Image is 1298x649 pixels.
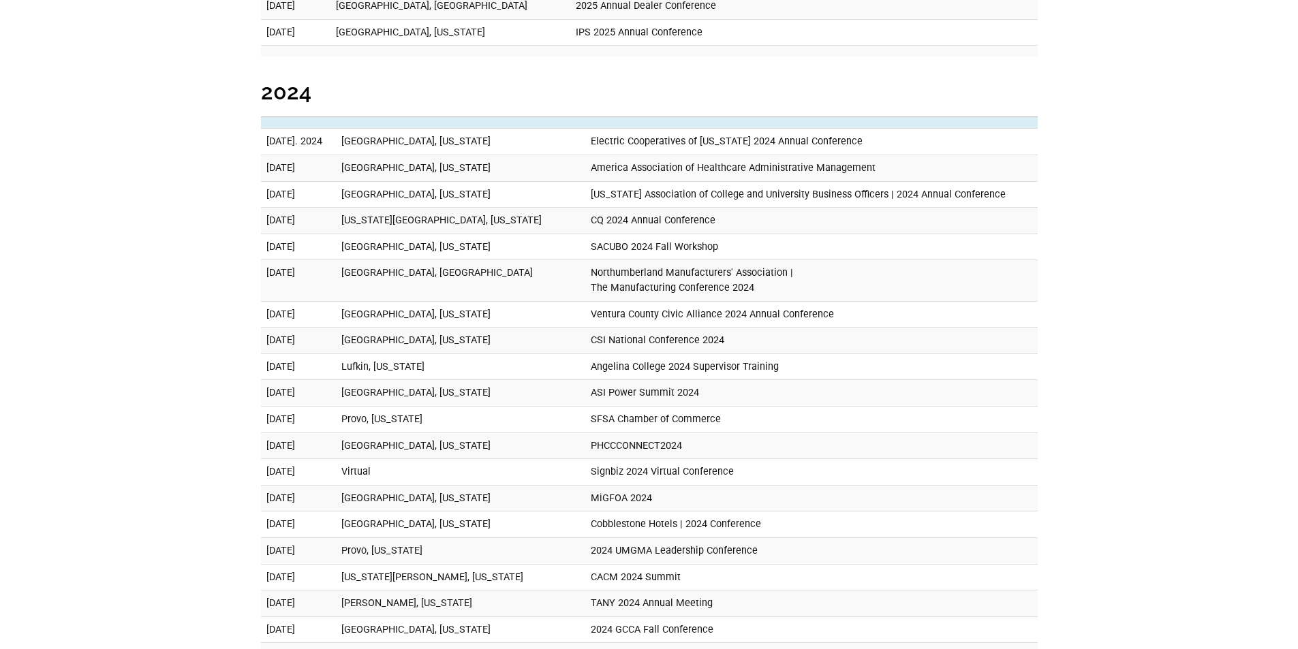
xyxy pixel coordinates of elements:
td: [DATE] [261,407,336,433]
td: PHCCCONNECT2024 [585,432,1037,459]
td: [US_STATE][PERSON_NAME], [US_STATE] [336,564,585,590]
td: [DATE] [261,459,336,486]
td: Signbiz 2024 Virtual Conference [585,459,1037,486]
td: SFSA Chamber of Commerce [585,407,1037,433]
td: SACUBO 2024 Fall Workshop [585,234,1037,260]
td: [DATE] [261,155,336,181]
td: [DATE] [261,564,336,590]
td: [GEOGRAPHIC_DATA], [US_STATE] [336,181,585,208]
td: Electric Cooperatives of [US_STATE] 2024 Annual Conference [585,129,1037,155]
td: [DATE] [261,260,336,301]
td: [GEOGRAPHIC_DATA], [US_STATE] [336,485,585,511]
td: [DATE] [261,208,336,234]
td: [DATE] [261,511,336,538]
td: 2024 UMGMA Leadership Conference [585,538,1037,565]
td: CSI National Conference 2024 [585,328,1037,354]
td: [GEOGRAPHIC_DATA], [US_STATE] [336,328,585,354]
td: [GEOGRAPHIC_DATA], [US_STATE] [336,155,585,181]
td: TANY 2024 Annual Meeting [585,590,1037,617]
td: Provo, [US_STATE] [336,538,585,565]
td: Provo, [US_STATE] [336,407,585,433]
td: [DATE] [261,616,336,643]
td: CACM 2024 Summit [585,564,1037,590]
td: [DATE] [261,590,336,617]
td: [GEOGRAPHIC_DATA], [US_STATE] [336,511,585,538]
td: [GEOGRAPHIC_DATA], [GEOGRAPHIC_DATA] [336,260,585,301]
td: [DATE] [261,380,336,407]
td: Ventura County Civic Alliance 2024 Annual Conference [585,301,1037,328]
td: [US_STATE][GEOGRAPHIC_DATA], [US_STATE] [336,208,585,234]
td: [PERSON_NAME], [US_STATE] [336,590,585,617]
td: [GEOGRAPHIC_DATA], [US_STATE] [336,129,585,155]
td: [DATE] [261,301,336,328]
td: America Association of Healthcare Administrative Management [585,155,1037,181]
td: [DATE] [261,328,336,354]
td: [GEOGRAPHIC_DATA], [US_STATE] [336,616,585,643]
td: [GEOGRAPHIC_DATA], [US_STATE] [336,301,585,328]
td: IPS 2025 Annual Conference [570,19,1038,46]
td: [DATE] [261,432,336,459]
td: [DATE] [261,485,336,511]
td: Lufkin, [US_STATE] [336,353,585,380]
td: [GEOGRAPHIC_DATA], [US_STATE] [336,432,585,459]
td: [DATE] [261,181,336,208]
td: Cobblestone Hotels | 2024 Conference [585,511,1037,538]
td: 2024 GCCA Fall Conference [585,616,1037,643]
td: Angelina College 2024 Supervisor Training [585,353,1037,380]
td: [GEOGRAPHIC_DATA], [US_STATE] [330,19,570,46]
td: Virtual [336,459,585,486]
td: Northumberland Manufacturers' Association | The Manufacturing Conference 2024 [585,260,1037,301]
td: [US_STATE] Association of College and University Business Officers | 2024 Annual Conference [585,181,1037,208]
td: [DATE] [261,19,330,46]
td: CQ 2024 Annual Conference [585,208,1037,234]
td: MiGFOA 2024 [585,485,1037,511]
td: [DATE] [261,538,336,565]
td: [GEOGRAPHIC_DATA], [US_STATE] [336,380,585,407]
td: [GEOGRAPHIC_DATA], [US_STATE] [336,234,585,260]
td: [DATE]. 2024 [261,129,336,155]
td: ASI Power Summit 2024 [585,380,1037,407]
td: [DATE] [261,234,336,260]
td: [DATE] [261,353,336,380]
h2: 2024 [261,81,1038,103]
